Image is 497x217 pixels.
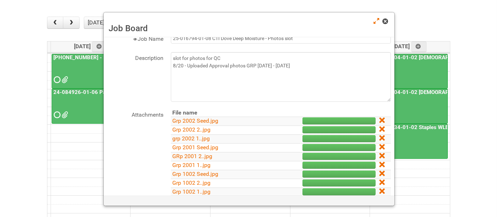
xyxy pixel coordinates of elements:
[92,41,108,52] a: Add an event
[393,43,427,50] span: [DATE]
[52,54,128,89] a: [PHONE_NUMBER] - R+F InnoCPT
[173,144,219,151] a: Grp 2001 Seed.jpg
[109,23,389,34] h3: Job Board
[173,179,211,186] a: Grp 1002 2..jpg
[62,77,67,82] span: MDN 25-032854-01-08 Left overs.xlsx MOR 25-032854-01-08.xlsm 25_032854_01_LABELS_Lion.xlsx MDN 25...
[52,89,155,95] a: 24-084926-01-06 Pack Collab Wand Tint
[54,77,59,82] span: Requested
[371,124,448,159] a: 25-002634-01-02 Staples WLE 2025 Community - Seventh Mailing
[74,43,108,50] span: [DATE]
[107,109,164,119] label: Attachments
[54,112,59,117] span: Requested
[173,126,211,133] a: Grp 2002 2..jpg
[173,188,211,195] a: Grp 1002 1..jpg
[173,153,213,160] a: GRp 2001 2..jpg
[171,52,391,102] textarea: slot for photos for QC 8/20 - Uploaded Approval photos GRP [DATE] - [DATE]
[171,109,273,117] th: File name
[52,54,136,61] a: [PHONE_NUMBER] - R+F InnoCPT
[371,89,448,124] a: 25-039404-01-02 [DEMOGRAPHIC_DATA] Wet Shave SQM - photo slot
[107,52,164,62] label: Description
[84,17,108,29] button: [DATE]
[173,162,211,168] a: Grp 2001 1..jpg
[107,33,164,43] label: Job Name
[173,135,210,142] a: grp 2002 1..jpg
[371,54,448,89] a: 25-039404-01-02 [DEMOGRAPHIC_DATA] Wet Shave SQM
[411,41,427,52] a: Add an event
[173,171,219,177] a: Grp 1002 Seed.jpg
[52,89,128,124] a: 24-084926-01-06 Pack Collab Wand Tint
[62,112,67,117] span: grp 1001 2..jpg group 1001 1..jpg MOR 24-084926-01-08.xlsm Labels 24-084926-01-06 Pack Collab Wan...
[173,117,219,124] a: Grp 2002 Seed.jpg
